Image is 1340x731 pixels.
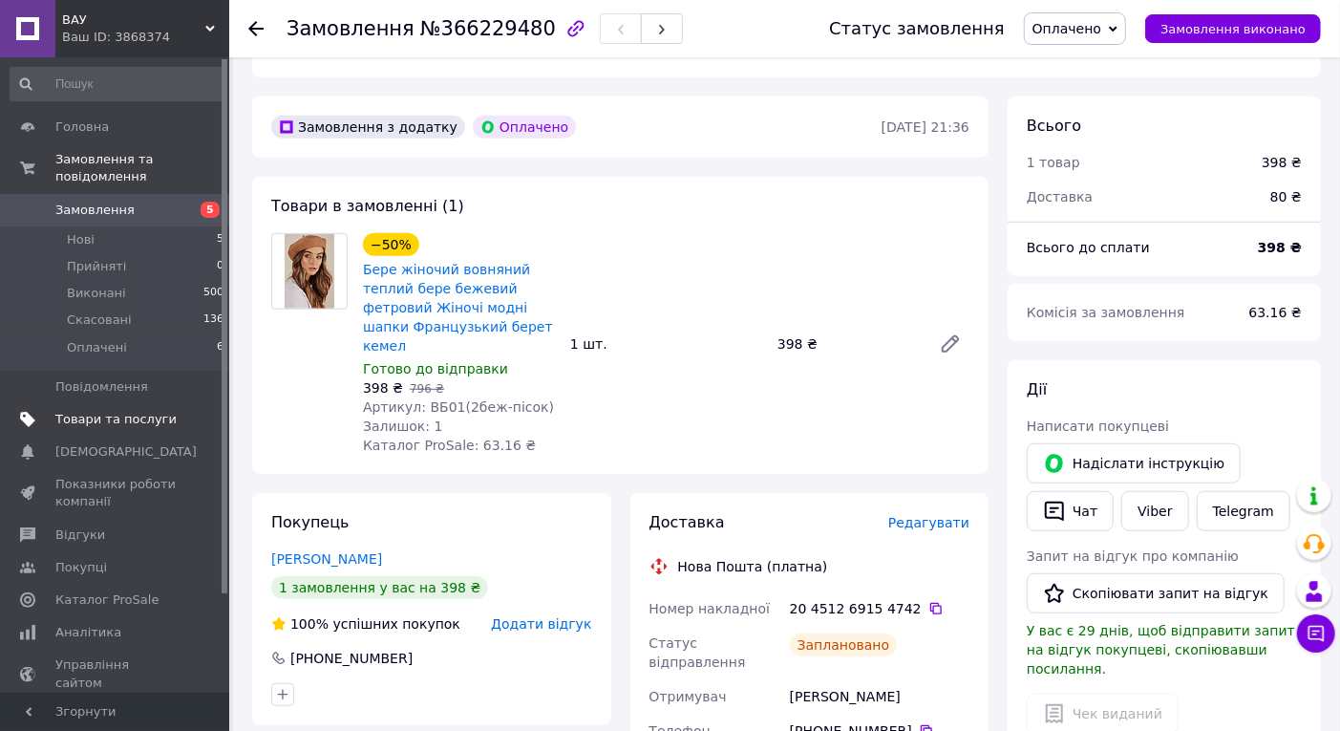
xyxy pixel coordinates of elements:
[1027,240,1150,255] span: Всього до сплати
[1027,419,1169,434] span: Написати покупцеві
[649,689,727,704] span: Отримувач
[363,438,536,453] span: Каталог ProSale: 63.16 ₴
[410,382,444,396] span: 796 ₴
[287,17,415,40] span: Замовлення
[363,399,554,415] span: Артикул: ВБ01(2беж-пісок)
[829,19,1005,38] div: Статус замовлення
[363,419,443,434] span: Залишок: 1
[271,551,382,567] a: [PERSON_NAME]
[55,151,229,185] span: Замовлення та повідомлення
[271,116,465,139] div: Замовлення з додатку
[1027,380,1047,398] span: Дії
[1160,22,1306,36] span: Замовлення виконано
[288,649,415,668] div: [PHONE_NUMBER]
[1145,14,1321,43] button: Замовлення виконано
[217,231,223,248] span: 5
[1027,155,1080,170] span: 1 товар
[491,616,591,632] span: Додати відгук
[55,527,105,544] span: Відгуки
[1297,614,1335,653] button: Чат з покупцем
[67,231,95,248] span: Нові
[649,635,746,670] span: Статус відправлення
[563,331,770,357] div: 1 шт.
[1027,548,1239,564] span: Запит на відгук про компанію
[62,29,229,46] div: Ваш ID: 3868374
[271,513,350,531] span: Покупець
[201,202,220,218] span: 5
[1259,176,1313,218] div: 80 ₴
[1121,491,1188,531] a: Viber
[55,476,177,510] span: Показники роботи компанії
[217,258,223,275] span: 0
[55,559,107,576] span: Покупці
[363,380,403,396] span: 398 ₴
[290,616,329,632] span: 100%
[55,624,121,641] span: Аналітика
[649,601,771,616] span: Номер накладної
[203,312,223,329] span: 136
[363,233,419,256] div: −50%
[1027,305,1185,320] span: Комісія за замовлення
[1249,305,1302,320] span: 63.16 ₴
[271,576,488,599] div: 1 замовлення у вас на 398 ₴
[271,614,460,634] div: успішних покупок
[790,634,898,656] div: Заплановано
[1027,573,1285,613] button: Скопіювати запит на відгук
[931,325,969,363] a: Редагувати
[1027,491,1114,531] button: Чат
[1197,491,1290,531] a: Telegram
[473,116,576,139] div: Оплачено
[248,19,264,38] div: Повернутися назад
[55,411,177,428] span: Товари та послуги
[888,515,969,530] span: Редагувати
[882,119,969,135] time: [DATE] 21:36
[55,656,177,691] span: Управління сайтом
[67,312,132,329] span: Скасовані
[203,285,223,302] span: 500
[649,513,725,531] span: Доставка
[55,591,159,609] span: Каталог ProSale
[55,443,197,461] span: [DEMOGRAPHIC_DATA]
[770,331,924,357] div: 398 ₴
[790,599,969,618] div: 20 4512 6915 4742
[1027,189,1093,204] span: Доставка
[67,339,127,356] span: Оплачені
[420,17,556,40] span: №366229480
[217,339,223,356] span: 6
[271,197,464,215] span: Товари в замовленні (1)
[67,258,126,275] span: Прийняті
[786,679,973,714] div: [PERSON_NAME]
[55,378,148,396] span: Повідомлення
[10,67,225,101] input: Пошук
[62,11,205,29] span: ВАУ
[55,202,135,219] span: Замовлення
[1262,153,1302,172] div: 398 ₴
[55,118,109,136] span: Головна
[363,361,508,376] span: Готово до відправки
[1027,117,1081,135] span: Всього
[1027,443,1241,484] button: Надіслати інструкцію
[363,262,553,354] a: Бере жіночий вовняний теплий бере бежевий фетровий Жіночі модні шапки Французький берет кемел
[67,285,126,302] span: Виконані
[1258,240,1302,255] b: 398 ₴
[673,557,833,576] div: Нова Пошта (платна)
[1027,623,1295,677] span: У вас є 29 днів, щоб відправити запит на відгук покупцеві, скопіювавши посилання.
[1032,21,1101,36] span: Оплачено
[285,234,335,309] img: Бере жіночий вовняний теплий бере бежевий фетровий Жіночі модні шапки Французький берет кемел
